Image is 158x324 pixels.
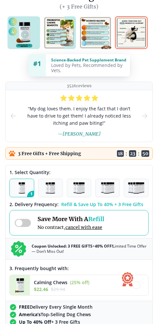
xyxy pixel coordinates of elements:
[19,304,30,310] strong: FREE
[73,182,85,194] img: Pack of 3 - Natural Dog Supplements
[9,90,17,142] button: prev-slide
[125,150,127,157] span: :
[58,131,101,137] span: — [PERSON_NAME]
[34,286,48,292] span: $ 22.46
[138,150,140,157] span: :
[10,275,30,295] img: Calming Chews - Medipups
[79,16,112,49] img: Probiotic Dog Chews | Natural Dog Supplements
[9,265,69,271] span: 3 . Frequently bought with:
[43,16,76,49] img: Probiotic Dog Chews | Natural Dog Supplements
[141,90,149,142] button: next-slide
[95,243,113,249] b: 40% OFF!
[115,16,148,49] img: Probiotic Dog Chews | Natural Dog Supplements
[9,169,149,175] div: 1. Select Quantity:
[33,3,125,10] span: (+ 3 Free Gifts)
[101,182,114,194] img: Pack of 4 - Natural Dog Supplements
[61,201,143,207] span: Refill & Save Up To 40% + 3 Free Gifts
[141,150,149,157] span: 50
[32,243,93,249] b: Coupon Unlocked: 3 FREE GIFTS
[9,201,59,207] span: 2 . Delivery Frequency:
[46,182,55,194] img: Pack of 2 - Natural Dog Supplements
[51,63,127,73] div: Loved by Pets, Recommended by Vets.
[19,304,93,310] span: Delivery Every Single Month
[88,215,104,223] span: Refill
[51,286,65,292] span: $ 29.94
[33,59,41,68] span: #1
[128,182,144,194] img: Pack of 5 - Natural Dog Supplements
[34,279,67,285] span: Calming Chews
[9,179,34,197] button: 1
[65,224,102,230] span: cancel with ease
[27,191,39,203] span: 1
[32,244,147,254] p: + Limited Time Offer — Don’t Miss Out!
[7,16,40,49] img: Probiotic Dog Chews | Natural Dog Supplements
[18,151,81,156] p: 3 Free Gifts + Free Shipping
[37,215,104,223] span: Save More With A
[37,224,104,230] span: No contract,
[19,182,25,194] img: Pack of 1 - Natural Dog Supplements
[51,57,127,63] div: Science-Backed Pet Supplement Brand
[70,279,89,285] span: (25% off)
[129,150,136,157] span: 23
[19,311,41,317] strong: America’s
[19,311,91,317] span: Top-Selling Dog Chews
[67,83,92,89] p: 3526 reviews
[117,150,124,157] span: 18
[22,105,136,127] span: “ My dog loves them. I enjoy the fact that I don’t have to drive to get them! I already noticed l...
